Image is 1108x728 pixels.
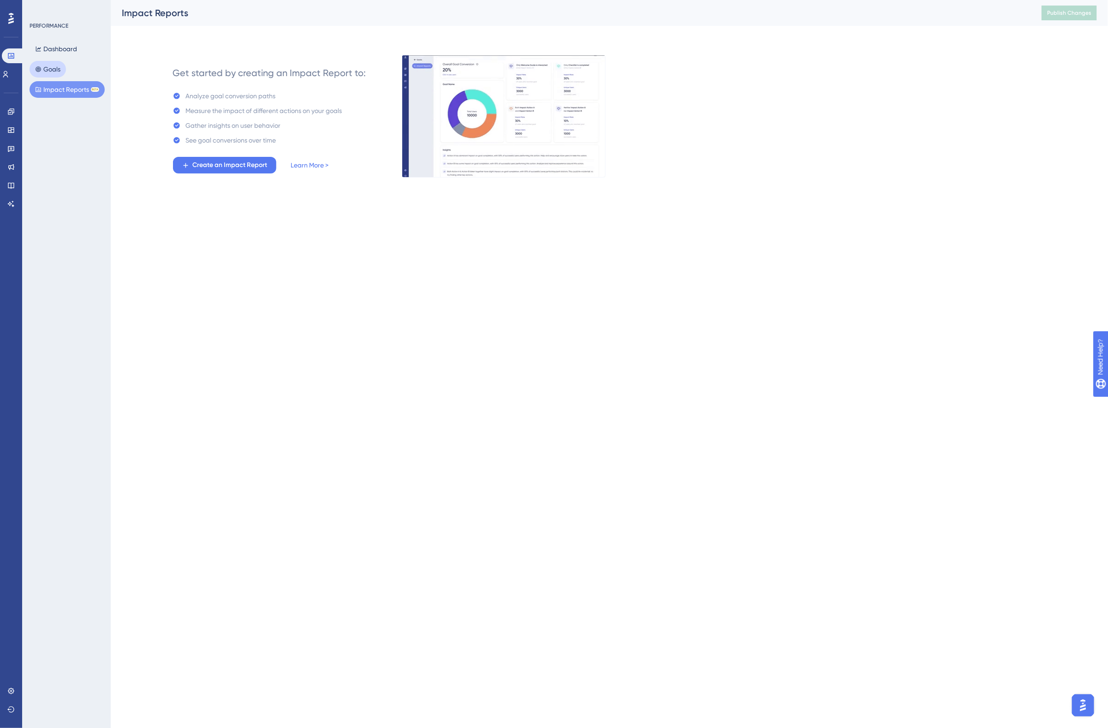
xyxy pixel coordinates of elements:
span: Publish Changes [1047,9,1091,17]
a: Learn More > [291,160,329,171]
span: Need Help? [22,2,58,13]
div: BETA [91,87,99,92]
div: Impact Reports [122,6,1019,19]
button: Dashboard [30,41,83,57]
button: Publish Changes [1042,6,1097,20]
button: Goals [30,61,66,78]
div: Gather insights on user behavior [186,120,281,131]
div: See goal conversions over time [186,135,276,146]
div: PERFORMANCE [30,22,68,30]
img: e8cc2031152ba83cd32f6b7ecddf0002.gif [402,55,606,178]
div: Get started by creating an Impact Report to: [173,66,366,79]
div: Analyze goal conversion paths [186,90,276,101]
iframe: UserGuiding AI Assistant Launcher [1069,692,1097,719]
button: Impact ReportsBETA [30,81,105,98]
button: Create an Impact Report [173,157,276,173]
span: Create an Impact Report [192,160,267,171]
div: Measure the impact of different actions on your goals [186,105,342,116]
